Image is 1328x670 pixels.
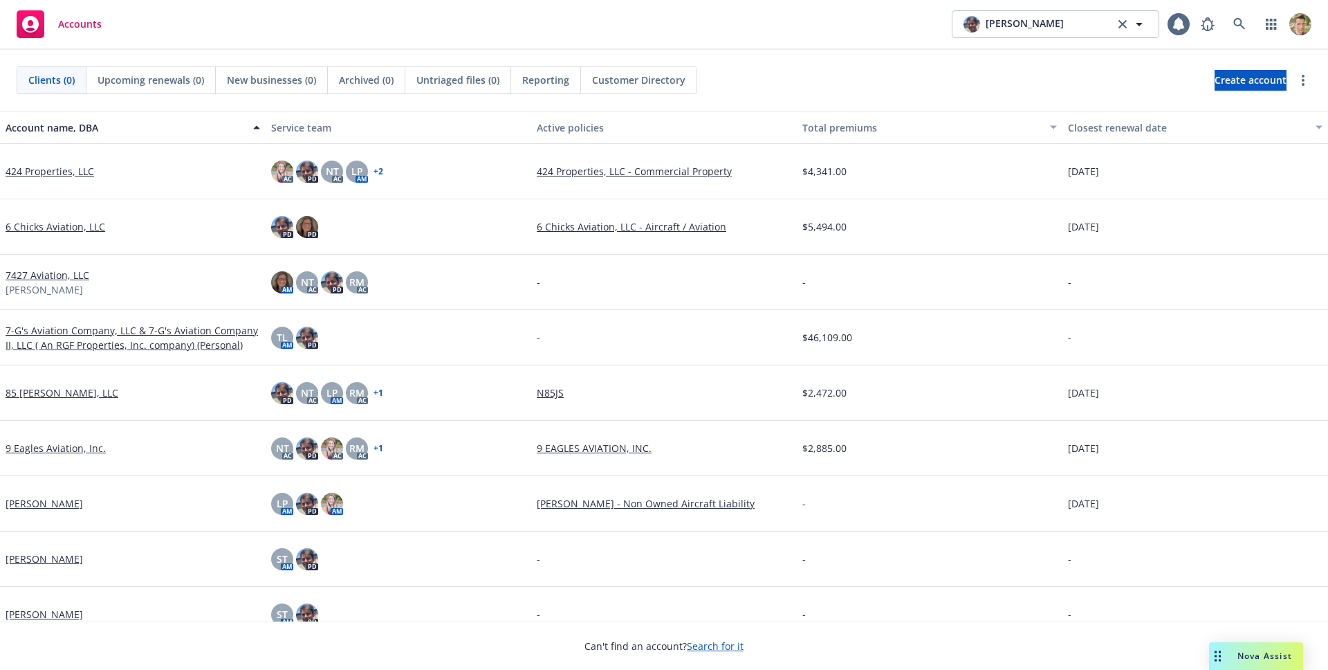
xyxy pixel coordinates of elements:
img: photo [296,548,318,570]
span: $2,472.00 [802,386,847,400]
span: $2,885.00 [802,441,847,455]
img: photo [321,493,343,515]
span: NT [276,441,289,455]
span: [PERSON_NAME] [6,282,83,297]
div: Account name, DBA [6,120,245,135]
a: Search for it [687,640,744,653]
img: photo [296,604,318,626]
span: - [802,275,806,289]
span: [DATE] [1068,386,1099,400]
a: [PERSON_NAME] [6,496,83,511]
span: NT [326,164,339,179]
img: photo [1289,13,1311,35]
span: ST [277,607,288,622]
a: Create account [1215,70,1286,91]
span: [DATE] [1068,496,1099,511]
span: - [537,607,540,622]
a: 7-G's Aviation Company, LLC & 7-G's Aviation Company II, LLC ( An RGF Properties, Inc. company) (... [6,323,260,352]
img: photo [271,271,293,293]
a: [PERSON_NAME] [6,607,83,622]
span: TL [277,330,288,345]
span: - [802,607,806,622]
a: 9 Eagles Aviation, Inc. [6,441,106,455]
img: photo [296,161,318,183]
span: Upcoming renewals (0) [98,73,204,87]
a: N85JS [537,386,791,400]
span: [DATE] [1068,164,1099,179]
span: LP [326,386,338,400]
span: Accounts [58,19,102,30]
span: Reporting [522,73,569,87]
a: + 1 [373,389,383,397]
span: LP [351,164,363,179]
span: Create account [1215,67,1286,93]
span: [DATE] [1068,441,1099,455]
button: Active policies [531,111,797,144]
img: photo [296,493,318,515]
div: Total premiums [802,120,1042,135]
span: Nova Assist [1237,650,1292,662]
a: 7427 Aviation, LLC [6,268,89,282]
span: [DATE] [1068,219,1099,234]
button: photo[PERSON_NAME]clear selection [952,10,1159,38]
a: 9 EAGLES AVIATION, INC. [537,441,791,455]
img: photo [271,216,293,238]
a: Search [1226,10,1253,38]
span: RM [349,441,365,455]
button: Closest renewal date [1062,111,1328,144]
span: $5,494.00 [802,219,847,234]
span: LP [277,496,288,511]
img: photo [271,382,293,404]
button: Total premiums [797,111,1062,144]
img: photo [296,216,318,238]
div: Active policies [537,120,791,135]
span: - [1068,330,1071,345]
a: more [1295,72,1311,89]
span: Customer Directory [592,73,685,87]
div: Closest renewal date [1068,120,1307,135]
span: RM [349,275,365,289]
a: + 2 [373,167,383,176]
span: - [1068,552,1071,566]
span: Untriaged files (0) [416,73,499,87]
span: - [537,330,540,345]
span: - [802,552,806,566]
span: New businesses (0) [227,73,316,87]
img: photo [271,161,293,183]
img: photo [321,437,343,460]
span: - [537,552,540,566]
img: photo [321,271,343,293]
span: NT [301,275,314,289]
img: photo [963,16,980,33]
span: - [1068,275,1071,289]
span: $46,109.00 [802,330,852,345]
span: NT [301,386,314,400]
a: 6 Chicks Aviation, LLC [6,219,105,234]
a: 6 Chicks Aviation, LLC - Aircraft / Aviation [537,219,791,234]
button: Service team [266,111,531,144]
span: Can't find an account? [584,639,744,653]
button: Nova Assist [1209,642,1303,670]
a: [PERSON_NAME] [6,552,83,566]
img: photo [296,437,318,460]
a: Switch app [1257,10,1285,38]
div: Drag to move [1209,642,1226,670]
span: RM [349,386,365,400]
span: - [802,496,806,511]
a: [PERSON_NAME] - Non Owned Aircraft Liability [537,496,791,511]
a: Accounts [11,5,107,44]
img: photo [296,327,318,349]
a: + 1 [373,444,383,453]
a: 424 Properties, LLC [6,164,94,179]
a: Report a Bug [1194,10,1221,38]
span: - [537,275,540,289]
div: Service team [271,120,526,135]
span: - [1068,607,1071,622]
span: Clients (0) [28,73,75,87]
span: $4,341.00 [802,164,847,179]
